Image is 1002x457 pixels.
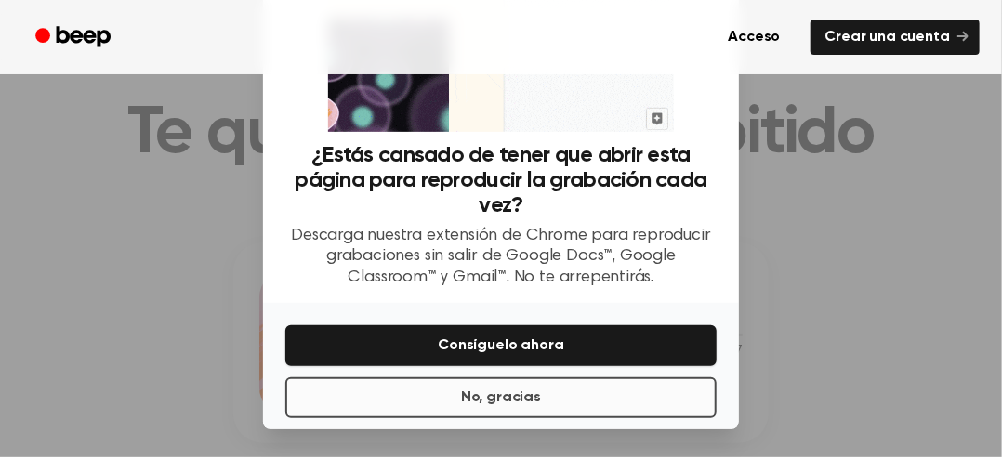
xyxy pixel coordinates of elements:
[438,338,563,353] font: Consíguelo ahora
[291,228,711,286] font: Descarga nuestra extensión de Chrome para reproducir grabaciones sin salir de Google Docs™, Googl...
[811,20,980,55] a: Crear una cuenta
[285,377,717,418] button: No, gracias
[710,16,799,59] a: Acceso
[285,325,717,366] button: Consíguelo ahora
[825,30,950,45] font: Crear una cuenta
[729,30,781,45] font: Acceso
[461,390,541,405] font: No, gracias
[22,20,127,56] a: Bip
[295,144,706,216] font: ¿Estás cansado de tener que abrir esta página para reproducir la grabación cada vez?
